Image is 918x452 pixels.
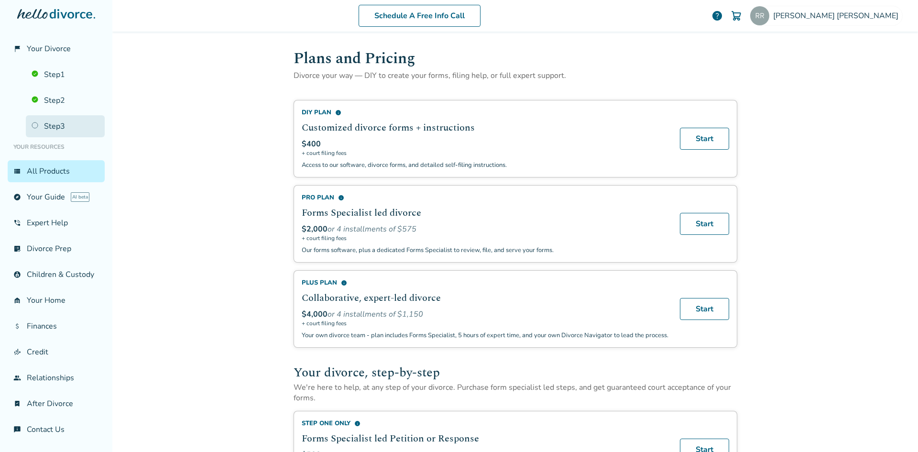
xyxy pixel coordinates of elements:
a: attach_moneyFinances [8,315,105,337]
li: Your Resources [8,137,105,156]
span: $4,000 [302,309,328,320]
span: + court filing fees [302,320,668,327]
a: list_alt_checkDivorce Prep [8,238,105,260]
span: flag_2 [13,45,21,53]
h2: Collaborative, expert-led divorce [302,291,668,305]
span: garage_home [13,297,21,304]
span: group [13,374,21,382]
a: phone_in_talkExpert Help [8,212,105,234]
a: exploreYour GuideAI beta [8,186,105,208]
div: Plus Plan [302,278,668,287]
p: Our forms software, plus a dedicated Forms Specialist to review, file, and serve your forms. [302,246,668,254]
p: Your own divorce team - plan includes Forms Specialist, 5 hours of expert time, and your own Divo... [302,331,668,340]
a: Step1 [26,64,105,86]
a: Start [680,128,729,150]
h2: Forms Specialist led divorce [302,206,668,220]
a: bookmark_checkAfter Divorce [8,393,105,415]
iframe: Chat Widget [870,406,918,452]
h2: Forms Specialist led Petition or Response [302,431,668,446]
span: info [335,110,341,116]
span: attach_money [13,322,21,330]
span: bookmark_check [13,400,21,408]
a: garage_homeYour Home [8,289,105,311]
span: chat_info [13,426,21,433]
span: explore [13,193,21,201]
a: chat_infoContact Us [8,419,105,441]
span: finance_mode [13,348,21,356]
p: Divorce your way — DIY to create your forms, filing help, or full expert support. [294,70,737,81]
span: $2,000 [302,224,328,234]
a: Step3 [26,115,105,137]
a: help [711,10,723,22]
div: Step One Only [302,419,668,428]
a: view_listAll Products [8,160,105,182]
span: $400 [302,139,321,149]
a: finance_modeCredit [8,341,105,363]
span: + court filing fees [302,234,668,242]
span: info [338,195,344,201]
a: Start [680,213,729,235]
h1: Plans and Pricing [294,47,737,70]
span: info [354,420,361,427]
p: Access to our software, divorce forms, and detailed self-filing instructions. [302,161,668,169]
span: Your Divorce [27,44,71,54]
span: + court filing fees [302,149,668,157]
span: list_alt_check [13,245,21,253]
div: or 4 installments of $1,150 [302,309,668,320]
a: flag_2Your Divorce [8,38,105,60]
a: account_childChildren & Custody [8,264,105,286]
span: [PERSON_NAME] [PERSON_NAME] [773,11,902,21]
a: Step2 [26,89,105,111]
h2: Your divorce, step-by-step [294,363,737,382]
a: Start [680,298,729,320]
div: or 4 installments of $575 [302,224,668,234]
span: phone_in_talk [13,219,21,227]
img: Cart [731,10,742,22]
a: groupRelationships [8,367,105,389]
span: AI beta [71,192,89,202]
div: Pro Plan [302,193,668,202]
p: We're here to help, at any step of your divorce. Purchase form specialist led steps, and get guar... [294,382,737,403]
span: view_list [13,167,21,175]
span: info [341,280,347,286]
h2: Customized divorce forms + instructions [302,121,668,135]
span: account_child [13,271,21,278]
div: DIY Plan [302,108,668,117]
img: raquel_tax@yahoo.com [750,6,769,25]
a: Schedule A Free Info Call [359,5,481,27]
